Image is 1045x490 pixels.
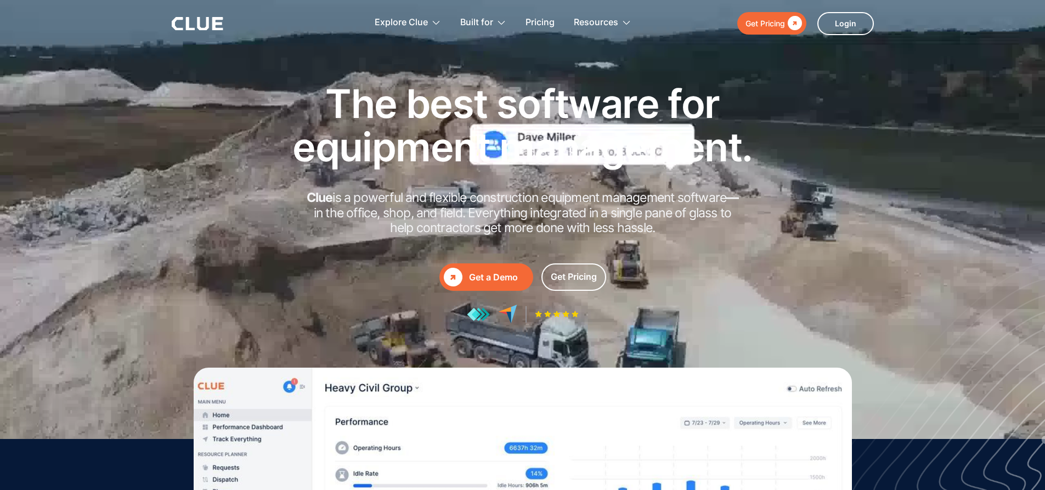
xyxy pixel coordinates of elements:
div:  [444,268,462,286]
a: Get Pricing [737,12,806,35]
strong: Clue [307,190,333,205]
a: Login [817,12,874,35]
h2: is a powerful and flexible construction equipment management software in the office, shop, and fi... [303,190,742,236]
a: Pricing [526,5,555,40]
div: Explore Clue [375,5,428,40]
div: Get Pricing [551,270,597,284]
div: Get a Demo [469,271,529,284]
img: Five-star rating icon [535,311,579,318]
div: Resources [574,5,618,40]
a: Get Pricing [541,263,606,291]
a: Get a Demo [439,263,533,291]
div: Built for [460,5,493,40]
div: Get Pricing [745,16,785,30]
h1: The best software for equipment management. [276,82,770,168]
img: reviews at capterra [498,305,517,324]
div:  [785,16,802,30]
img: reviews at getapp [467,307,490,322]
strong: — [726,190,738,205]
